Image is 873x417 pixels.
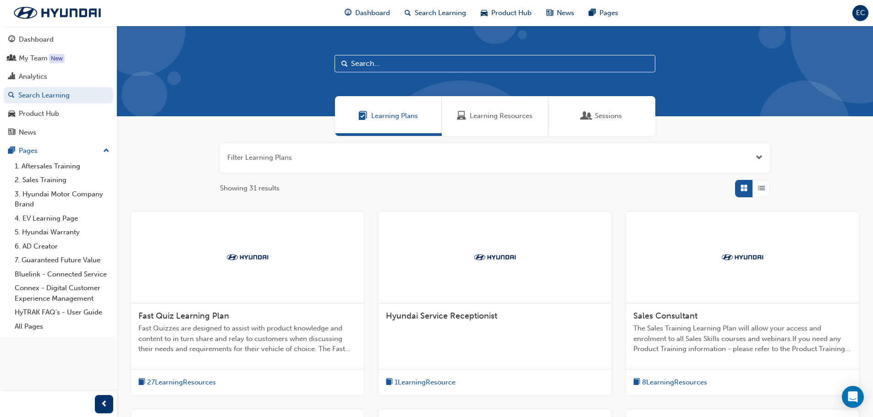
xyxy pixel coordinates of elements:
[8,92,15,100] span: search-icon
[19,34,54,45] div: Dashboard
[11,305,113,320] a: HyTRAK FAQ's - User Guide
[4,124,113,141] a: News
[11,253,113,267] a: 7. Guaranteed Future Value
[633,377,640,388] span: book-icon
[599,8,618,18] span: Pages
[345,7,351,19] span: guage-icon
[11,239,113,254] a: 6. AD Creator
[11,187,113,211] a: 3. Hyundai Motor Company Brand
[405,7,411,19] span: search-icon
[335,96,442,136] a: Learning PlansLearning Plans
[8,110,15,118] span: car-icon
[8,129,15,137] span: news-icon
[4,31,113,48] a: Dashboard
[546,7,553,19] span: news-icon
[633,311,697,321] span: Sales Consultant
[19,127,36,138] div: News
[415,8,466,18] span: Search Learning
[11,159,113,173] a: 1. Aftersales Training
[470,253,520,262] img: Trak
[337,4,397,22] a: guage-iconDashboard
[397,4,473,22] a: search-iconSearch Learning
[371,111,418,121] span: Learning Plans
[642,377,707,388] span: 8 Learning Resources
[856,8,865,18] span: EC
[355,8,390,18] span: Dashboard
[11,281,113,305] a: Connex - Digital Customer Experience Management
[758,183,765,194] span: List
[756,152,763,163] button: Open the filter
[626,212,859,395] a: TrakSales ConsultantThe Sales Training Learning Plan will allow your access and enrolment to all ...
[633,377,707,388] button: book-icon8LearningResources
[386,311,497,321] span: Hyundai Service Receptionist
[549,96,655,136] a: SessionsSessions
[4,29,113,142] button: DashboardMy TeamAnalyticsSearch LearningProduct HubNews
[8,73,15,81] span: chart-icon
[335,55,655,72] input: Search...
[11,267,113,282] a: Bluelink - Connected Service
[557,8,574,18] span: News
[19,108,59,119] div: Product Hub
[582,4,626,22] a: pages-iconPages
[5,3,110,22] img: Trak
[457,111,466,121] span: Learning Resources
[11,211,113,226] a: 4. EV Learning Page
[8,54,15,63] span: people-icon
[589,7,596,19] span: pages-icon
[582,111,591,121] span: Sessions
[473,4,539,22] a: car-iconProduct Hub
[8,147,15,155] span: pages-icon
[131,212,364,395] a: TrakFast Quiz Learning PlanFast Quizzes are designed to assist with product knowledge and content...
[11,173,113,187] a: 2. Sales Training
[442,96,549,136] a: Learning ResourcesLearning Resources
[8,36,15,44] span: guage-icon
[481,7,488,19] span: car-icon
[358,111,368,121] span: Learning Plans
[103,145,110,157] span: up-icon
[379,212,611,395] a: TrakHyundai Service Receptionistbook-icon1LearningResource
[147,377,216,388] span: 27 Learning Resources
[222,253,273,262] img: Trak
[595,111,622,121] span: Sessions
[4,68,113,85] a: Analytics
[4,142,113,159] button: Pages
[633,323,851,354] span: The Sales Training Learning Plan will allow your access and enrolment to all Sales Skills courses...
[395,377,456,388] span: 1 Learning Resource
[470,111,533,121] span: Learning Resources
[852,5,868,21] button: EC
[11,320,113,334] a: All Pages
[842,386,864,408] div: Open Intercom Messenger
[386,377,393,388] span: book-icon
[138,311,229,321] span: Fast Quiz Learning Plan
[341,59,348,69] span: Search
[717,253,768,262] img: Trak
[4,87,113,104] a: Search Learning
[49,54,65,63] div: Tooltip anchor
[19,53,48,64] div: My Team
[101,399,108,410] span: prev-icon
[4,50,113,67] a: My Team
[741,183,747,194] span: Grid
[11,225,113,239] a: 5. Hyundai Warranty
[138,377,216,388] button: book-icon27LearningResources
[539,4,582,22] a: news-iconNews
[138,323,357,354] span: Fast Quizzes are designed to assist with product knowledge and content to in turn share and relay...
[138,377,145,388] span: book-icon
[491,8,532,18] span: Product Hub
[19,71,47,82] div: Analytics
[220,183,280,194] span: Showing 31 results
[4,105,113,122] a: Product Hub
[386,377,456,388] button: book-icon1LearningResource
[19,146,38,156] div: Pages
